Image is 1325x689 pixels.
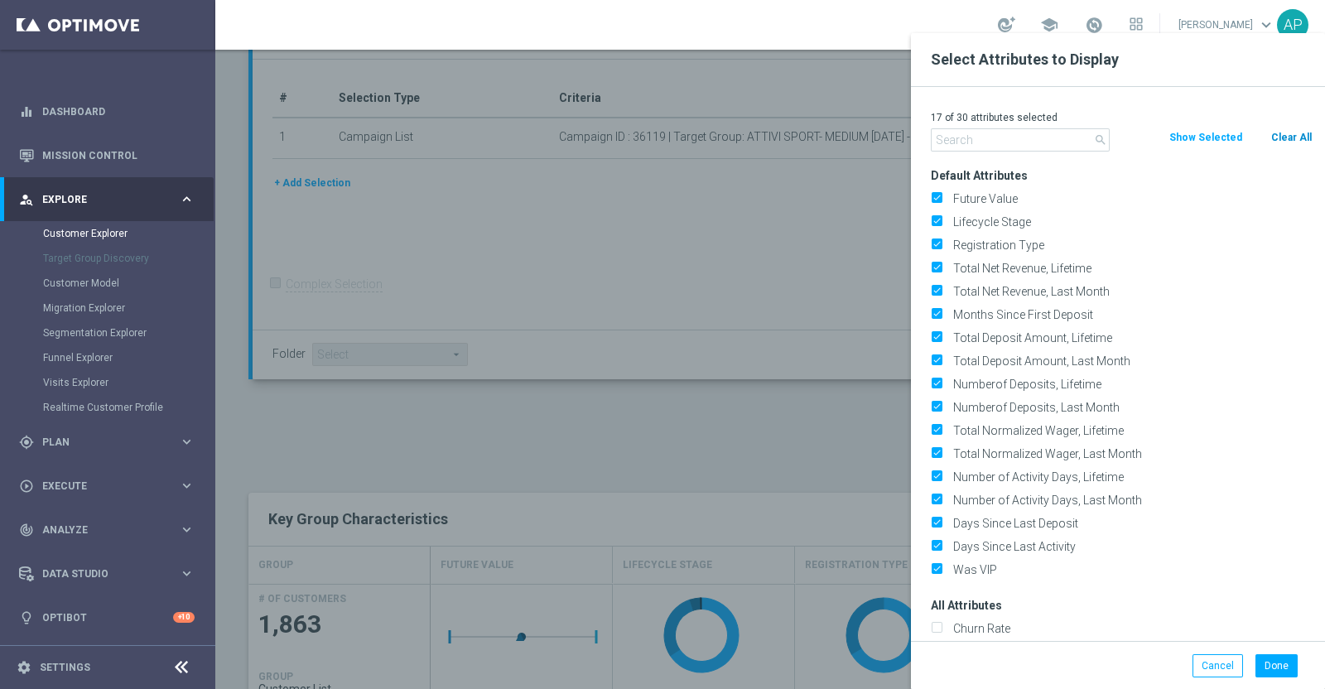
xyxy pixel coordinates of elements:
div: Customer Explorer [43,221,214,246]
a: Realtime Customer Profile [43,401,172,414]
div: Funnel Explorer [43,345,214,370]
label: Registration Type [947,238,1313,253]
button: gps_fixed Plan keyboard_arrow_right [18,436,195,449]
i: keyboard_arrow_right [179,522,195,537]
button: Show Selected [1168,128,1244,147]
div: Execute [19,479,179,494]
div: Target Group Discovery [43,246,214,271]
div: Plan [19,435,179,450]
a: Optibot [42,595,173,639]
div: Optibot [19,595,195,639]
label: Total Normalized Wager, Lifetime [947,423,1313,438]
a: Customer Model [43,277,172,290]
label: Total Normalized Wager, Last Month [947,446,1313,461]
label: Numberof Deposits, Last Month [947,400,1313,415]
label: Numberof Deposits, Lifetime [947,377,1313,392]
i: keyboard_arrow_right [179,478,195,494]
label: Total Deposit Amount, Lifetime [947,330,1313,345]
label: Number of Activity Days, Last Month [947,493,1313,508]
button: Data Studio keyboard_arrow_right [18,567,195,581]
button: track_changes Analyze keyboard_arrow_right [18,523,195,537]
button: play_circle_outline Execute keyboard_arrow_right [18,479,195,493]
button: Cancel [1192,654,1243,677]
label: Days Since Last Activity [947,539,1313,554]
i: person_search [19,192,34,207]
i: play_circle_outline [19,479,34,494]
label: Was VIP [947,562,1313,577]
a: Mission Control [42,133,195,177]
div: Visits Explorer [43,370,214,395]
div: Mission Control [19,133,195,177]
div: Segmentation Explorer [43,320,214,345]
div: Explore [19,192,179,207]
span: Explore [42,195,179,205]
h3: All Attributes [931,598,1313,613]
span: Plan [42,437,179,447]
label: Days Since Last Deposit [947,516,1313,531]
span: Data Studio [42,569,179,579]
input: Search [931,128,1110,152]
a: Dashboard [42,89,195,133]
h2: Select Attributes to Display [931,50,1305,70]
span: keyboard_arrow_down [1257,16,1275,34]
i: equalizer [19,104,34,119]
p: 17 of 30 attributes selected [931,111,1313,124]
label: Total Net Revenue, Lifetime [947,261,1313,276]
a: Visits Explorer [43,376,172,389]
a: [PERSON_NAME]keyboard_arrow_down [1177,12,1277,37]
label: Total Deposit Amount, Last Month [947,354,1313,369]
label: Lifecycle Stage [947,214,1313,229]
i: settings [17,660,31,675]
button: Done [1255,654,1298,677]
label: Future Value [947,191,1313,206]
span: school [1040,16,1058,34]
label: Number of Activity Days, Lifetime [947,470,1313,484]
i: gps_fixed [19,435,34,450]
div: Realtime Customer Profile [43,395,214,420]
div: +10 [173,612,195,623]
i: lightbulb [19,610,34,625]
a: Segmentation Explorer [43,326,172,340]
a: Customer Explorer [43,227,172,240]
i: track_changes [19,523,34,537]
button: Mission Control [18,149,195,162]
label: Months Since First Deposit [947,307,1313,322]
button: lightbulb Optibot +10 [18,611,195,624]
div: Analyze [19,523,179,537]
i: keyboard_arrow_right [179,191,195,207]
a: Migration Explorer [43,301,172,315]
button: Clear All [1270,128,1313,147]
label: Total Net Revenue, Last Month [947,284,1313,299]
button: person_search Explore keyboard_arrow_right [18,193,195,206]
button: equalizer Dashboard [18,105,195,118]
h3: Default Attributes [931,168,1313,183]
a: Settings [40,662,90,672]
label: Churn Rate [947,621,1313,636]
i: search [1094,133,1107,147]
i: keyboard_arrow_right [179,566,195,581]
span: Execute [42,481,179,491]
span: Analyze [42,525,179,535]
div: AP [1277,9,1308,41]
div: Migration Explorer [43,296,214,320]
div: Dashboard [19,89,195,133]
div: Customer Model [43,271,214,296]
a: Funnel Explorer [43,351,172,364]
div: Data Studio [19,566,179,581]
i: keyboard_arrow_right [179,434,195,450]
